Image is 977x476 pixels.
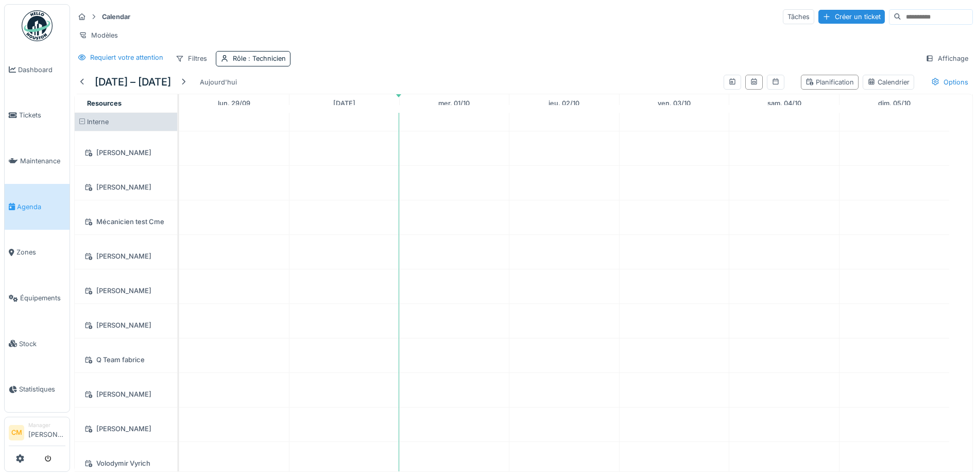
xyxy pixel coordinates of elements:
[5,138,70,184] a: Maintenance
[655,96,693,110] a: 3 octobre 2025
[5,93,70,139] a: Tickets
[5,275,70,321] a: Équipements
[22,10,53,41] img: Badge_color-CXgf-gQk.svg
[81,388,171,401] div: [PERSON_NAME]
[81,422,171,435] div: [PERSON_NAME]
[5,321,70,367] a: Stock
[17,202,65,212] span: Agenda
[20,156,65,166] span: Maintenance
[87,118,109,126] span: Interne
[98,12,134,22] strong: Calendar
[546,96,582,110] a: 2 octobre 2025
[18,65,65,75] span: Dashboard
[818,10,885,24] div: Créer un ticket
[5,230,70,276] a: Zones
[215,96,253,110] a: 29 septembre 2025
[90,53,163,62] div: Requiert votre attention
[331,96,358,110] a: 30 septembre 2025
[9,421,65,446] a: CM Manager[PERSON_NAME]
[233,54,286,63] div: Rôle
[5,367,70,413] a: Statistiques
[81,250,171,263] div: [PERSON_NAME]
[81,215,171,228] div: Mécanicien test Cme
[81,284,171,297] div: [PERSON_NAME]
[783,9,814,24] div: Tâches
[19,110,65,120] span: Tickets
[95,76,171,88] h5: [DATE] – [DATE]
[5,184,70,230] a: Agenda
[9,425,24,440] li: CM
[921,51,973,66] div: Affichage
[765,96,804,110] a: 4 octobre 2025
[28,421,65,429] div: Manager
[246,55,286,62] span: : Technicien
[171,51,212,66] div: Filtres
[805,77,854,87] div: Planification
[927,75,973,90] div: Options
[81,353,171,366] div: Q Team fabrice
[436,96,472,110] a: 1 octobre 2025
[81,457,171,470] div: Volodymir Vyrich
[876,96,913,110] a: 5 octobre 2025
[81,319,171,332] div: [PERSON_NAME]
[28,421,65,444] li: [PERSON_NAME]
[20,293,65,303] span: Équipements
[74,28,123,43] div: Modèles
[5,47,70,93] a: Dashboard
[87,99,122,107] span: Resources
[19,339,65,349] span: Stock
[867,77,910,87] div: Calendrier
[19,384,65,394] span: Statistiques
[196,75,241,89] div: Aujourd'hui
[81,146,171,159] div: [PERSON_NAME]
[16,247,65,257] span: Zones
[81,181,171,194] div: [PERSON_NAME]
